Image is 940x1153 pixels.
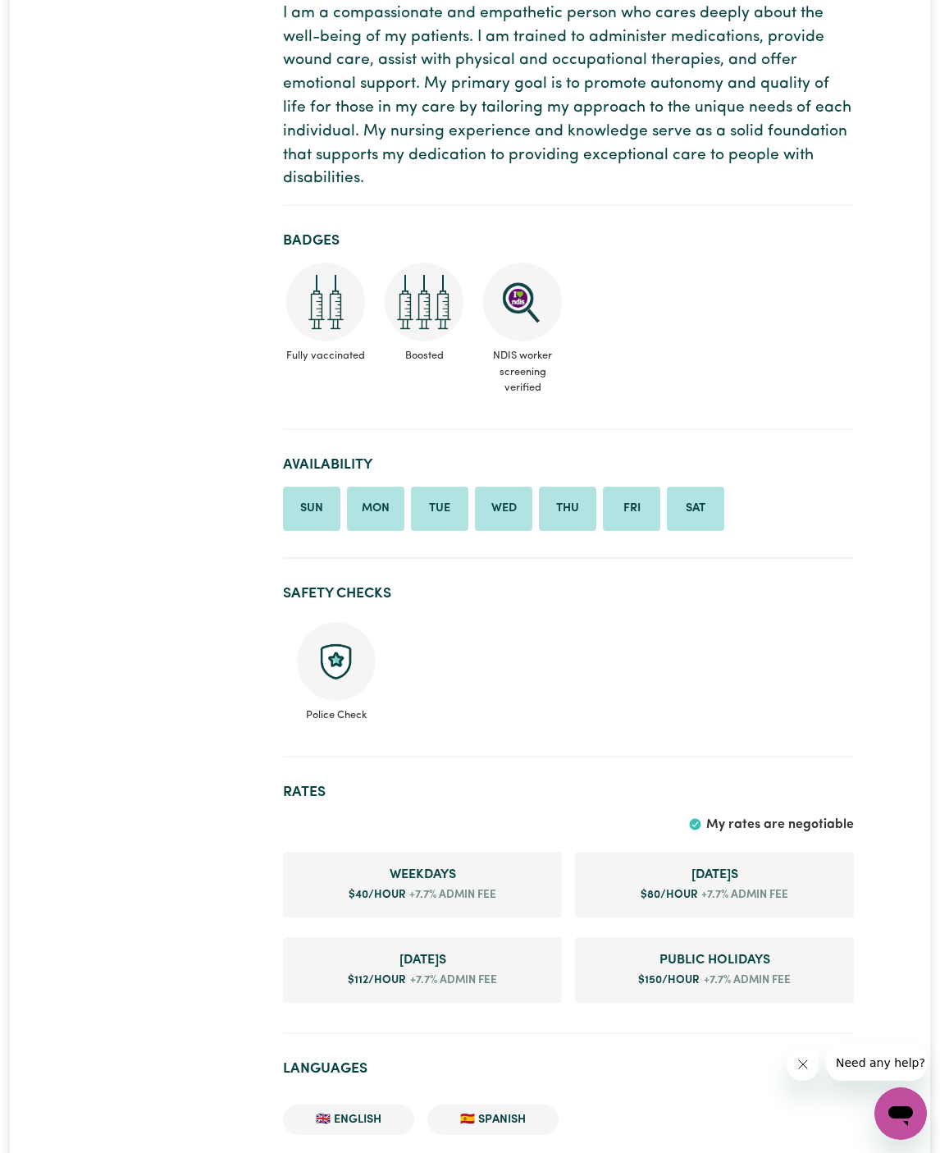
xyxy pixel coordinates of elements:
span: +7.7% admin fee [406,887,497,904]
span: Boosted [381,341,467,370]
h2: Safety Checks [283,585,854,602]
li: 🇬🇧 English [283,1105,414,1136]
li: Available on Monday [347,487,404,531]
img: Care and support worker has received 2 doses of COVID-19 vaccine [286,263,365,341]
span: Weekday rate [296,865,549,885]
span: Saturday rate [588,865,841,885]
li: Available on Saturday [667,487,724,531]
img: Care and support worker has received booster dose of COVID-19 vaccination [385,263,463,341]
iframe: Button to launch messaging window [874,1087,927,1140]
h2: Rates [283,784,854,801]
li: Available on Friday [603,487,660,531]
li: Available on Wednesday [475,487,532,531]
iframe: Message from company [826,1045,927,1081]
span: Fully vaccinated [283,341,368,370]
img: NDIS Worker Screening Verified [483,263,562,341]
span: +7.7% admin fee [700,972,791,989]
h2: Availability [283,456,854,474]
h2: Badges [283,232,854,249]
span: Sunday rate [296,950,549,970]
span: My rates are negotiable [706,818,854,831]
li: 🇪🇸 Spanish [427,1105,559,1136]
span: +7.7% admin fee [406,972,497,989]
span: NDIS worker screening verified [480,341,565,402]
li: Available on Sunday [283,487,340,531]
li: Available on Tuesday [411,487,468,531]
h2: Languages [283,1060,854,1078]
span: Public Holiday rate [588,950,841,970]
span: +7.7% admin fee [698,887,789,904]
span: $ 40 /hour [349,890,406,900]
iframe: Close message [787,1048,819,1081]
span: $ 150 /hour [638,975,700,986]
span: $ 112 /hour [348,975,406,986]
li: Available on Thursday [539,487,596,531]
span: Police Check [296,701,376,723]
img: Police check [297,622,376,701]
span: $ 80 /hour [641,890,698,900]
